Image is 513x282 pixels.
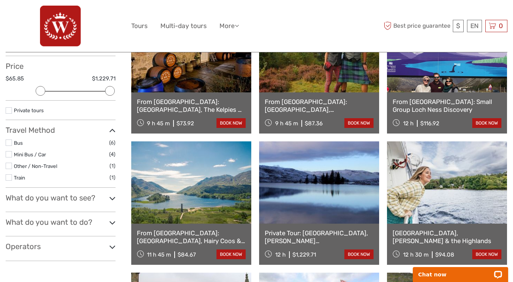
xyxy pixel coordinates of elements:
[6,62,116,71] h3: Price
[467,20,482,32] div: EN
[6,242,116,251] h3: Operators
[403,251,428,258] span: 12 h 30 m
[6,218,116,227] h3: What do you want to do?
[147,251,171,258] span: 11 h 45 m
[40,6,81,46] img: 742-83ef3242-0fcf-4e4b-9c00-44b4ddc54f43_logo_big.png
[6,75,24,83] label: $65.85
[216,249,246,259] a: book now
[137,98,246,113] a: From [GEOGRAPHIC_DATA]: [GEOGRAPHIC_DATA], The Kelpies & a Distillery
[393,98,501,113] a: From [GEOGRAPHIC_DATA]: Small Group Loch Ness Discovery
[435,251,454,258] div: $94.08
[420,120,439,127] div: $116.92
[456,22,460,30] span: $
[147,120,170,127] span: 9 h 45 m
[393,229,501,245] a: [GEOGRAPHIC_DATA], [PERSON_NAME] & the Highlands
[403,120,414,127] span: 12 h
[219,21,239,31] a: More
[344,249,374,259] a: book now
[14,175,25,181] a: Train
[92,75,116,83] label: $1,229.71
[176,120,194,127] div: $73.92
[6,126,116,135] h3: Travel Method
[472,118,501,128] a: book now
[6,193,116,202] h3: What do you want to see?
[14,140,23,146] a: Bus
[109,150,116,159] span: (4)
[14,151,46,157] a: Mini Bus / Car
[160,21,207,31] a: Multi-day tours
[292,251,316,258] div: $1,229.71
[344,118,374,128] a: book now
[498,22,504,30] span: 0
[14,107,44,113] a: Private tours
[178,251,196,258] div: $84.67
[265,229,374,245] a: Private Tour: [GEOGRAPHIC_DATA], [PERSON_NAME][GEOGRAPHIC_DATA]
[109,138,116,147] span: (6)
[275,251,286,258] span: 12 h
[110,173,116,182] span: (1)
[275,120,298,127] span: 9 h 45 m
[110,162,116,170] span: (1)
[408,258,513,282] iframe: LiveChat chat widget
[472,249,501,259] a: book now
[137,229,246,245] a: From [GEOGRAPHIC_DATA]: [GEOGRAPHIC_DATA], Hairy Coos & [GEOGRAPHIC_DATA]
[305,120,323,127] div: $87.36
[131,21,148,31] a: Tours
[265,98,374,113] a: From [GEOGRAPHIC_DATA]: [GEOGRAPHIC_DATA], [GEOGRAPHIC_DATA] & Whisky
[382,20,451,32] span: Best price guarantee
[216,118,246,128] a: book now
[14,163,57,169] a: Other / Non-Travel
